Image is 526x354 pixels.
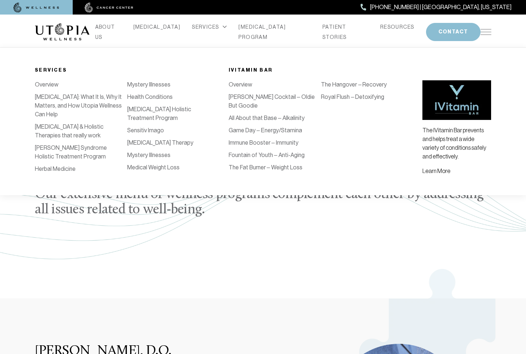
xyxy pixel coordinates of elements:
a: [MEDICAL_DATA] PROGRAM [238,22,311,42]
a: The Hangover – Recovery [321,81,387,88]
div: SERVICES [192,22,227,32]
p: The IVitamin Bar prevents and helps treat a wide variety of conditions safely and effectively. [422,126,491,161]
a: [MEDICAL_DATA]: What It Is, Why It Matters, and How Utopia Wellness Can Help [35,93,122,118]
div: Services [35,66,220,75]
a: ABOUT US [95,22,122,42]
img: wellness [13,3,59,13]
a: Game Day – Energy/Stamina [229,127,302,134]
a: [PERSON_NAME] Syndrome Holistic Treatment Program [35,144,107,160]
img: cancer center [85,3,133,13]
a: [MEDICAL_DATA] Holistic Treatment Program [127,106,191,121]
a: All About that Base – Alkalinity [229,114,305,121]
a: Bio-Identical Hormones [220,130,280,137]
div: iVitamin Bar [229,66,414,75]
a: [MEDICAL_DATA] Therapy [127,139,193,146]
a: [MEDICAL_DATA] [220,118,264,125]
a: Detoxification [220,93,256,100]
a: Herbal Medicine [35,165,76,172]
a: Learn More [422,168,450,174]
button: CONTACT [426,23,481,41]
a: [MEDICAL_DATA] & Holistic Therapies that really work [35,123,104,139]
a: [MEDICAL_DATA] [220,106,264,113]
a: Overview [229,81,252,88]
a: [MEDICAL_DATA] [133,22,181,32]
a: [PERSON_NAME] Cocktail – Oldie But Goodie [229,93,315,109]
img: vitamin bar [422,80,491,120]
a: Mystery Illnesses [127,81,170,88]
a: The Fat Burner – Weight Loss [229,164,302,171]
a: Royal Flush – Detoxifying [321,93,384,100]
a: Fountain of Youth – Anti-Aging [229,152,305,158]
a: Mystery Illnesses [127,152,170,158]
span: [PHONE_NUMBER] | [GEOGRAPHIC_DATA], [US_STATE] [370,3,511,12]
img: logo [35,23,89,41]
a: IV Vitamin Therapy [220,81,267,88]
a: [PHONE_NUMBER] | [GEOGRAPHIC_DATA], [US_STATE] [361,3,511,12]
img: icon-hamburger [481,29,491,35]
a: PATIENT STORIES [322,22,369,42]
a: Overview [35,81,59,88]
a: RESOURCES [380,22,414,32]
a: Health Conditions [127,93,173,100]
a: Immune Booster – Immunity [229,139,298,146]
a: Medical Weight Loss [127,164,180,171]
a: Sensitiv Imago [127,127,164,134]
